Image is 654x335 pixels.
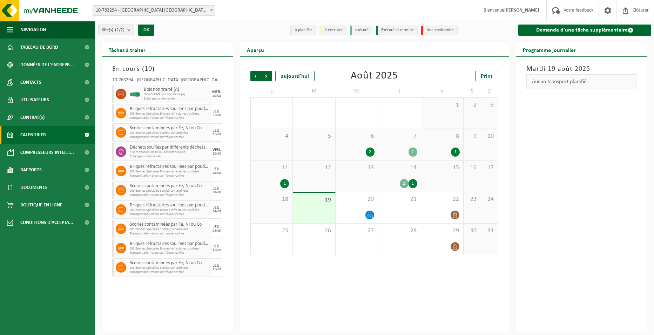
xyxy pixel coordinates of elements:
[339,164,375,172] span: 13
[296,164,332,172] span: 12
[425,101,460,109] span: 1
[130,222,210,227] span: Scories contaminées par Fe, Ni ou Co
[130,260,210,266] span: Scories contaminées par Fe, Ni ou Co
[130,247,210,251] span: DIS Bennes Spéciales Briques réfractaires souillées
[130,208,210,212] span: DIS Bennes Spéciales Briques réfractaires souillées
[451,148,460,157] div: 1
[213,248,221,252] div: 11/09
[130,116,210,120] span: Transport aller-retour sur fréquence fixe
[409,179,417,188] div: 1
[130,183,210,189] span: Scories contaminées par Fe, Ni ou Co
[467,164,477,172] span: 16
[213,114,221,117] div: 21/08
[475,71,498,81] a: Print
[481,74,493,79] span: Print
[382,227,417,235] span: 28
[421,85,464,97] td: V
[213,94,221,98] div: 20/08
[382,196,417,203] span: 21
[275,71,315,81] div: aujourd'hui
[485,164,495,172] span: 17
[130,270,210,274] span: Transport aller-retour sur fréquence fixe
[254,196,289,203] span: 18
[130,232,210,236] span: Transport aller-retour sur fréquence fixe
[130,170,210,174] span: DIS Bennes Spéciales Briques réfractaires souillées
[339,196,375,203] span: 20
[20,179,47,196] span: Documents
[518,25,651,36] a: Demande d'une tâche supplémentaire
[93,5,215,16] span: 10-763294 - HOGANAS BELGIUM - ATH
[213,206,221,210] div: JEU.
[382,132,417,140] span: 7
[485,101,495,109] span: 3
[130,174,210,178] span: Transport aller-retour sur fréquence fixe
[20,161,42,179] span: Rapports
[213,264,221,268] div: JEU.
[467,101,477,109] span: 2
[504,8,539,13] strong: [PERSON_NAME]
[485,227,495,235] span: 31
[115,28,124,32] count: (2/2)
[213,191,221,194] div: 28/08
[296,132,332,140] span: 5
[130,112,210,116] span: DIS Bennes Spéciales Briques réfractaires souillées
[296,227,332,235] span: 26
[366,148,375,157] div: 2
[467,196,477,203] span: 23
[376,26,418,35] li: Exécuté et terminé
[213,171,221,175] div: 28/08
[481,85,499,97] td: D
[336,85,378,97] td: M
[526,64,636,74] h3: Mardi 19 août 2025
[250,71,261,81] span: Précédent
[339,132,375,140] span: 6
[516,43,583,56] h2: Programme journalier
[290,26,316,35] li: à planifier
[526,74,636,89] div: Aucun transport planifié
[102,25,124,35] span: Site(s)
[485,132,495,140] span: 10
[382,164,417,172] span: 14
[351,71,398,81] div: Août 2025
[261,71,272,81] span: Suivant
[20,21,46,39] span: Navigation
[93,6,215,15] span: 10-763294 - HOGANAS BELGIUM - ATH
[409,148,417,157] div: 2
[130,266,210,270] span: DIS Bennes Spéciales Scories contaminées
[20,39,58,56] span: Tableau de bord
[130,91,140,97] img: HK-XC-30-GN-00
[130,241,210,247] span: Briques réfractaires souillées par poudres de Fe, Ni ou Co
[485,196,495,203] span: 24
[213,167,221,171] div: JEU.
[467,132,477,140] span: 9
[212,90,221,94] div: MER.
[98,25,134,35] button: Site(s)(2/2)
[130,125,210,131] span: Scories contaminées par Fe, Ni ou Co
[130,212,210,217] span: Transport aller-retour sur fréquence fixe
[112,64,222,74] h3: En cours ( )
[144,66,152,73] span: 10
[421,26,458,35] li: Non-conformité
[254,132,289,140] span: 4
[425,164,460,172] span: 15
[130,106,210,112] span: Briques réfractaires souillées par poudres de Fe, Ni ou Co
[425,196,460,203] span: 22
[350,26,372,35] li: exécuté
[400,179,409,188] div: 2
[213,225,221,229] div: JEU.
[130,150,210,155] span: Z20 monobloc- bascule- déchets souillés
[254,164,289,172] span: 11
[467,227,477,235] span: 30
[213,244,221,248] div: JEU.
[250,85,293,97] td: L
[138,25,154,36] button: OK
[213,210,221,213] div: 04/09
[213,152,221,156] div: 22/08
[20,109,45,126] span: Contrat(s)
[130,203,210,208] span: Briques réfractaires souillées par poudres de Fe, Ni ou Co
[130,155,210,159] span: Echange sur demande
[296,196,332,204] span: 19
[20,144,74,161] span: Compresseurs intelli...
[144,87,210,93] span: Bois non traité (A)
[213,268,221,271] div: 11/09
